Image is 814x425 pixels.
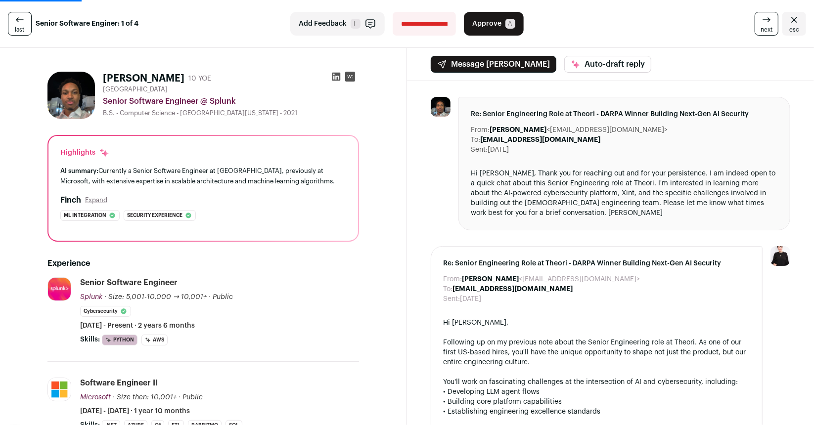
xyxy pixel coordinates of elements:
[460,294,481,304] dd: [DATE]
[188,74,211,84] div: 10 YOE
[60,168,98,174] span: AI summary:
[60,166,346,186] div: Currently a Senior Software Engineer at [GEOGRAPHIC_DATA], previously at Microsoft, with extensiv...
[48,378,71,401] img: c786a7b10b07920eb52778d94b98952337776963b9c08eb22d98bc7b89d269e4.jpg
[60,148,109,158] div: Highlights
[443,274,462,284] dt: From:
[782,12,806,36] a: Close
[64,211,106,220] span: Ml integration
[15,26,25,34] span: last
[505,19,515,29] span: A
[464,12,524,36] button: Approve A
[47,257,359,269] h2: Experience
[490,127,546,133] b: [PERSON_NAME]
[80,394,111,401] span: Microsoft
[789,26,799,34] span: esc
[102,335,137,345] li: Python
[47,72,95,119] img: 2c37a9cf3d30eee6047230f94031996849b53f716fac3f7ec837165a1d3bc70f.jpg
[472,19,501,29] span: Approve
[80,378,158,388] div: Software Engineer II
[490,125,668,135] dd: <[EMAIL_ADDRESS][DOMAIN_NAME]>
[462,276,519,283] b: [PERSON_NAME]
[80,306,131,317] li: Cybersecurity
[462,274,640,284] dd: <[EMAIL_ADDRESS][DOMAIN_NAME]>
[113,394,177,401] span: · Size then: 10,001+
[80,277,178,288] div: Senior Software Engineer
[431,56,556,73] button: Message [PERSON_NAME]
[443,284,452,294] dt: To:
[182,394,203,401] span: Public
[770,246,790,266] img: 9240684-medium_jpg
[80,321,195,331] span: [DATE] - Present · 2 years 6 months
[443,258,750,268] span: Re: Senior Engineering Role at Theori - DARPA Winner Building Next-Gen AI Security
[471,145,488,155] dt: Sent:
[127,211,182,220] span: Security experience
[471,169,778,218] div: Hi [PERSON_NAME], Thank you for reaching out and for your persistence. I am indeed open to a quic...
[141,335,168,345] li: AWS
[80,294,102,300] span: Splunk
[103,109,359,117] div: B.S. - Computer Science - [GEOGRAPHIC_DATA][US_STATE] - 2021
[8,12,32,36] a: last
[48,278,71,300] img: 0b8279a4ae0c47a7298bb075bd3dff23763e87688d10b31ca53e82ec31fdbb80.jpg
[471,109,778,119] span: Re: Senior Engineering Role at Theori - DARPA Winner Building Next-Gen AI Security
[209,292,211,302] span: ·
[471,125,490,135] dt: From:
[103,95,359,107] div: Senior Software Engineer @ Splunk
[103,72,184,85] h1: [PERSON_NAME]
[85,196,107,204] button: Expand
[80,406,190,416] span: [DATE] - [DATE] · 1 year 10 months
[564,56,651,73] button: Auto-draft reply
[213,294,233,300] span: Public
[480,136,600,143] b: [EMAIL_ADDRESS][DOMAIN_NAME]
[60,194,81,206] h2: Finch
[431,97,451,117] img: 2c37a9cf3d30eee6047230f94031996849b53f716fac3f7ec837165a1d3bc70f.jpg
[452,286,573,293] b: [EMAIL_ADDRESS][DOMAIN_NAME]
[351,19,361,29] span: F
[179,392,181,402] span: ·
[299,19,347,29] span: Add Feedback
[290,12,385,36] button: Add Feedback F
[443,294,460,304] dt: Sent:
[471,135,480,145] dt: To:
[103,85,168,93] span: [GEOGRAPHIC_DATA]
[488,145,509,155] dd: [DATE]
[761,26,772,34] span: next
[80,335,100,344] span: Skills:
[36,19,138,29] strong: Senior Software Enginer: 1 of 4
[755,12,778,36] a: next
[104,294,207,300] span: · Size: 5,001-10,000 → 10,001+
